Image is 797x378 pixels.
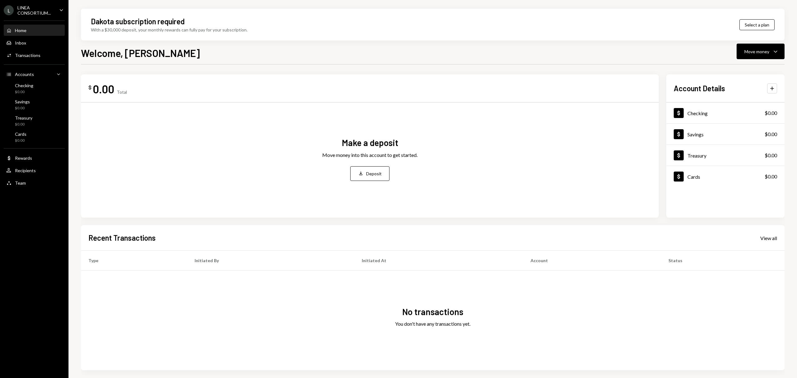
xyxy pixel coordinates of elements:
a: Treasury$0.00 [666,145,785,166]
th: Initiated By [187,251,354,271]
a: Savings$0.00 [666,124,785,144]
div: Treasury [15,115,32,120]
div: No transactions [402,306,463,318]
div: $0.00 [765,130,777,138]
th: Status [661,251,785,271]
div: Accounts [15,72,34,77]
div: $0.00 [765,173,777,180]
a: Recipients [4,165,65,176]
th: Type [81,251,187,271]
div: You don't have any transactions yet. [395,320,470,328]
div: 0.00 [93,82,114,96]
div: With a $30,000 deposit, your monthly rewards can fully pay for your subscription. [91,26,248,33]
div: Team [15,180,26,186]
div: L [4,5,14,15]
div: $0.00 [765,109,777,117]
h1: Welcome, [PERSON_NAME] [81,47,200,59]
a: Cards$0.00 [4,130,65,144]
a: View all [760,234,777,241]
div: Checking [15,83,33,88]
div: $0.00 [15,122,32,127]
button: Move money [737,44,785,59]
div: Total [117,89,127,95]
div: Home [15,28,26,33]
div: $0.00 [765,152,777,159]
a: Team [4,177,65,188]
div: Cards [15,131,26,137]
div: $0.00 [15,138,26,143]
div: Treasury [687,153,706,158]
div: Move money [744,48,769,55]
a: Home [4,25,65,36]
div: Savings [15,99,30,104]
button: Select a plan [739,19,775,30]
a: Savings$0.00 [4,97,65,112]
div: Inbox [15,40,26,45]
div: $ [88,84,92,91]
div: Cards [687,174,700,180]
div: Move money into this account to get started. [322,151,417,159]
a: Cards$0.00 [666,166,785,187]
div: Checking [687,110,708,116]
div: Dakota subscription required [91,16,185,26]
a: Rewards [4,152,65,163]
div: $0.00 [15,89,33,95]
div: Recipients [15,168,36,173]
button: Deposit [350,166,389,181]
a: Inbox [4,37,65,48]
th: Initiated At [354,251,523,271]
a: Transactions [4,50,65,61]
div: $0.00 [15,106,30,111]
a: Treasury$0.00 [4,113,65,128]
a: Accounts [4,69,65,80]
h2: Recent Transactions [88,233,156,243]
a: Checking$0.00 [4,81,65,96]
th: Account [523,251,661,271]
div: Transactions [15,53,40,58]
a: Checking$0.00 [666,102,785,123]
div: Savings [687,131,704,137]
div: Deposit [366,170,382,177]
div: LINEA CONSORTIUM... [17,5,54,16]
div: Make a deposit [342,137,398,149]
div: Rewards [15,155,32,161]
h2: Account Details [674,83,725,93]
